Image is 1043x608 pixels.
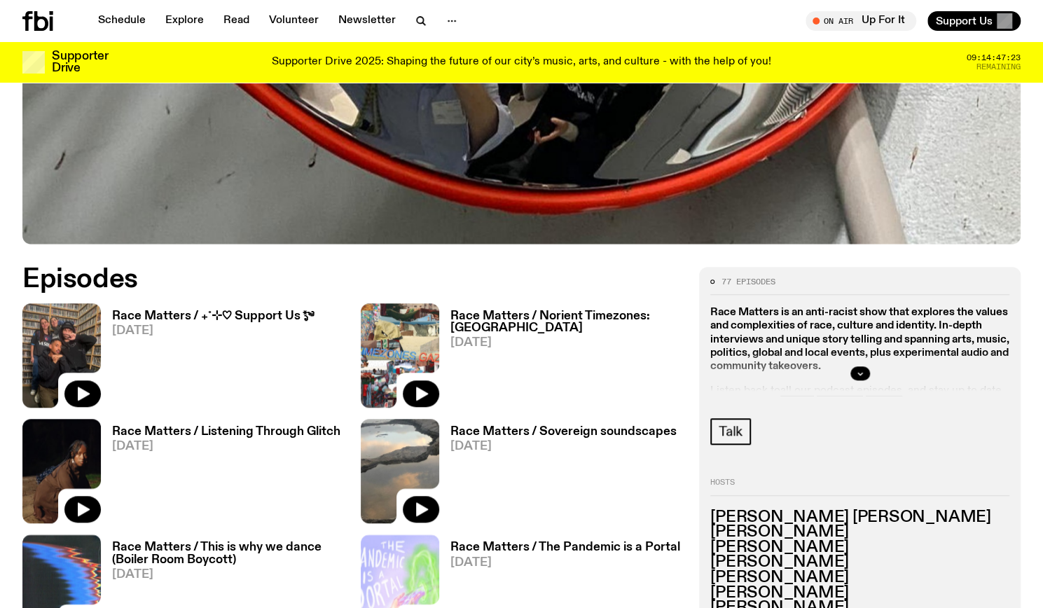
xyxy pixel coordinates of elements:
span: [DATE] [112,569,344,581]
a: Volunteer [261,11,327,31]
h2: Episodes [22,267,682,292]
span: [DATE] [112,325,314,337]
a: Talk [710,418,751,445]
a: Race Matters / ₊˚⊹♡ Support Us *ೃ༄[DATE] [101,310,314,408]
h3: Race Matters / ₊˚⊹♡ Support Us *ೃ༄ [112,310,314,322]
span: [DATE] [450,441,677,452]
a: Schedule [90,11,154,31]
a: Explore [157,11,212,31]
span: Remaining [976,63,1021,71]
h2: Hosts [710,478,1009,495]
a: Newsletter [330,11,404,31]
a: Race Matters / Sovereign soundscapes[DATE] [439,426,677,523]
h3: Race Matters / Norient Timezones: [GEOGRAPHIC_DATA] [450,310,682,334]
a: Race Matters / Norient Timezones: [GEOGRAPHIC_DATA][DATE] [439,310,682,408]
h3: [PERSON_NAME] [PERSON_NAME] [710,510,1009,525]
span: Support Us [936,15,993,27]
h3: [PERSON_NAME] [710,555,1009,570]
h3: Race Matters / This is why we dance (Boiler Room Boycott) [112,541,344,565]
strong: Race Matters is an anti-racist show that explores the values and complexities of race, culture an... [710,307,1009,372]
h3: [PERSON_NAME] [710,586,1009,601]
span: [DATE] [450,557,680,569]
h3: Supporter Drive [52,50,108,74]
a: Race Matters / Listening Through Glitch[DATE] [101,426,340,523]
h3: [PERSON_NAME] [710,570,1009,586]
button: On AirUp For It [806,11,916,31]
p: Supporter Drive 2025: Shaping the future of our city’s music, arts, and culture - with the help o... [272,56,771,69]
img: A sandstone rock on the coast with puddles of ocean water. The water is clear, and it's reflectin... [361,419,439,523]
a: Read [215,11,258,31]
h3: Race Matters / Sovereign soundscapes [450,426,677,438]
h3: Race Matters / Listening Through Glitch [112,426,340,438]
span: [DATE] [112,441,340,452]
h3: [PERSON_NAME] [710,525,1009,540]
span: 77 episodes [721,278,775,286]
h3: [PERSON_NAME] [710,540,1009,555]
h3: Race Matters / The Pandemic is a Portal [450,541,680,553]
img: Fetle crouches in a park at night. They are wearing a long brown garment and looking solemnly int... [22,419,101,523]
span: [DATE] [450,337,682,349]
span: 09:14:47:23 [967,54,1021,62]
button: Support Us [927,11,1021,31]
span: Talk [719,424,742,439]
